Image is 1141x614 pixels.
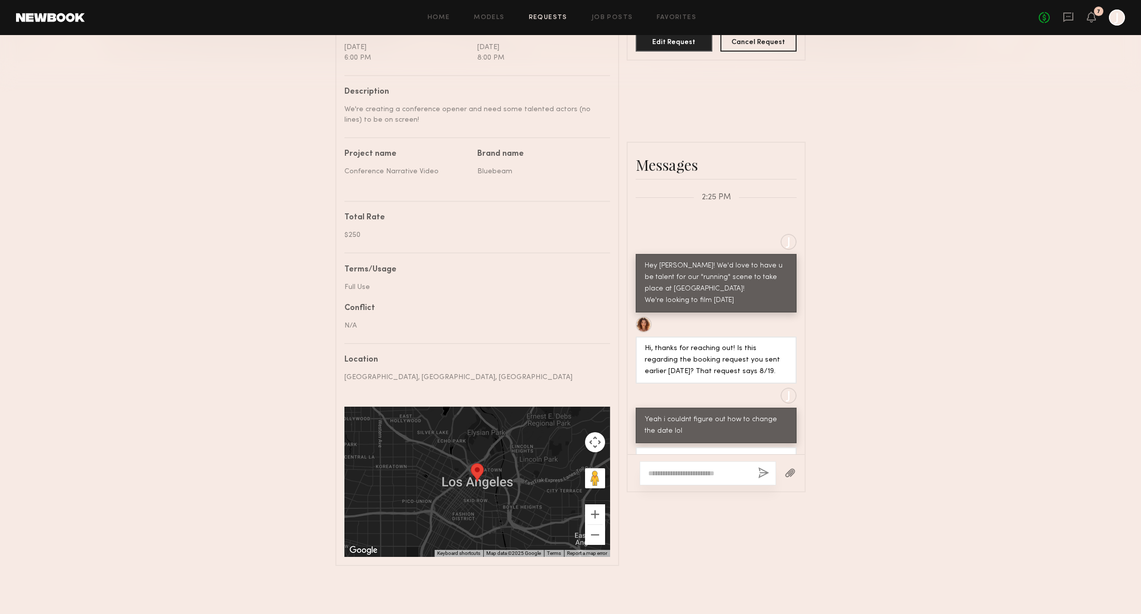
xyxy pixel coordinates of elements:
[645,414,788,437] div: Yeah i couldnt figure out how to change the date lol
[636,32,712,52] button: Edit Request
[477,42,603,53] div: [DATE]
[477,166,603,177] div: Bluebeam
[344,166,470,177] div: Conference Narrative Video
[344,356,603,364] div: Location
[347,544,380,557] a: Open this area in Google Maps (opens a new window)
[347,544,380,557] img: Google
[344,150,470,158] div: Project name
[645,454,788,511] div: All good!! Would I be running a ton or a light jog? Reason I ask is because I’m recovering from a...
[567,550,607,556] a: Report a map error
[547,550,561,556] a: Terms
[585,468,605,488] button: Drag Pegman onto the map to open Street View
[1109,10,1125,26] a: J
[477,53,603,63] div: 8:00 PM
[344,104,603,125] div: We're creating a conference opener and need some talented actors (no lines) to be on screen!
[428,15,450,21] a: Home
[702,193,731,202] span: 2:25 PM
[474,15,504,21] a: Models
[344,214,603,222] div: Total Rate
[344,230,603,240] div: $250
[657,15,696,21] a: Favorites
[344,266,603,274] div: Terms/Usage
[720,32,797,52] button: Cancel Request
[344,88,603,96] div: Description
[344,53,470,63] div: 6:00 PM
[486,550,541,556] span: Map data ©2025 Google
[437,550,480,557] button: Keyboard shortcuts
[344,282,603,292] div: Full Use
[585,525,605,545] button: Zoom out
[645,260,788,306] div: Hey [PERSON_NAME]! We'd love to have u be talent for our "running" scene to take place at [GEOGRA...
[529,15,567,21] a: Requests
[592,15,633,21] a: Job Posts
[477,150,603,158] div: Brand name
[1097,9,1100,15] div: 7
[645,343,788,378] div: Hi, thanks for reaching out! Is this regarding the booking request you sent earlier [DATE]? That ...
[585,432,605,452] button: Map camera controls
[344,321,603,331] div: N/A
[344,372,603,383] div: [GEOGRAPHIC_DATA], [GEOGRAPHIC_DATA], [GEOGRAPHIC_DATA]
[585,504,605,524] button: Zoom in
[344,42,470,53] div: [DATE]
[636,155,797,175] div: Messages
[344,304,603,313] div: Conflict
